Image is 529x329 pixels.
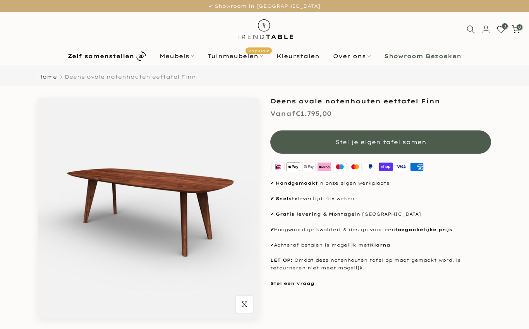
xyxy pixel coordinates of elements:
img: visa [394,161,409,172]
span: 0 [502,23,508,29]
span: Vanaf [270,110,295,117]
img: maestro [332,161,347,172]
a: Over ons [326,51,378,61]
b: Zelf samenstellen [68,53,134,59]
img: apple pay [286,161,301,172]
img: trend-table [231,12,299,46]
a: 0 [497,25,505,34]
p: ✔ Showroom in [GEOGRAPHIC_DATA] [10,2,519,10]
strong: Klarna [370,242,390,248]
a: 0 [512,25,520,34]
img: shopify pay [378,161,394,172]
strong: ✔ [270,196,274,201]
img: ideal [270,161,286,172]
strong: ✔ [270,242,274,248]
img: american express [409,161,424,172]
p: in onze eigen werkplaats [270,180,491,187]
span: Populair [246,48,272,54]
strong: LET OP [270,257,290,263]
p: Hoogwaardige kwaliteit & design voor een . [270,226,491,234]
img: google pay [301,161,317,172]
a: Kleurstalen [270,51,326,61]
a: Stel een vraag [270,281,314,286]
strong: toegankelijke prijs [395,227,452,232]
div: €1.795,00 [270,108,331,119]
p: : Omdat deze notenhouten tafel op maat gemaakt word, is retourneren niet meer mogelijk. [270,257,491,272]
p: levertijd 4-6 weken [270,195,491,203]
span: Deens ovale notenhouten eettafel Finn [65,74,196,80]
strong: ✔ [270,180,274,186]
a: Meubels [153,51,201,61]
span: 0 [517,24,522,30]
strong: Snelste [276,196,298,201]
strong: ✔ [270,211,274,217]
strong: Handgemaakt [276,180,318,186]
a: Showroom Bezoeken [378,51,468,61]
a: TuinmeubelenPopulair [201,51,270,61]
p: in [GEOGRAPHIC_DATA] [270,211,491,218]
button: Stel je eigen tafel samen [270,130,491,154]
img: master [347,161,363,172]
b: Showroom Bezoeken [384,53,461,59]
strong: ✔ [270,227,274,232]
p: Achteraf betalen is mogelijk met [270,242,491,249]
strong: Gratis levering & Montage [276,211,355,217]
img: paypal [363,161,378,172]
img: klarna [316,161,332,172]
h1: Deens ovale notenhouten eettafel Finn [270,98,491,104]
a: Home [38,74,57,79]
iframe: toggle-frame [1,290,40,328]
a: Zelf samenstellen [61,50,153,63]
span: Stel je eigen tafel samen [335,139,426,146]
